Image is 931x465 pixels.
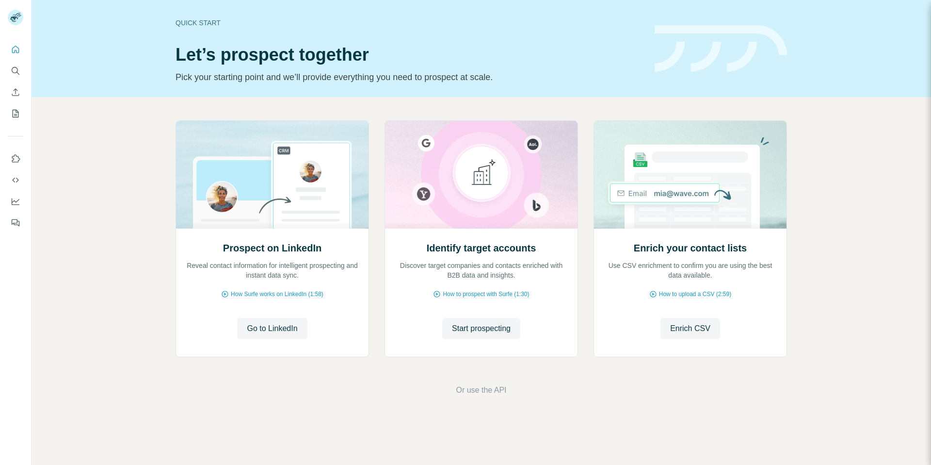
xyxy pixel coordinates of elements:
span: Go to LinkedIn [247,323,297,334]
img: Prospect on LinkedIn [176,121,369,229]
span: How to upload a CSV (2:59) [659,290,731,299]
span: How Surfe works on LinkedIn (1:58) [231,290,323,299]
p: Discover target companies and contacts enriched with B2B data and insights. [395,261,568,280]
button: Search [8,62,23,80]
button: Enrich CSV [660,318,720,339]
h1: Let’s prospect together [176,45,643,65]
button: Feedback [8,214,23,232]
button: Enrich CSV [8,83,23,101]
span: Enrich CSV [670,323,710,334]
button: Quick start [8,41,23,58]
p: Use CSV enrichment to confirm you are using the best data available. [604,261,777,280]
button: Dashboard [8,193,23,210]
h2: Prospect on LinkedIn [223,241,321,255]
p: Reveal contact information for intelligent prospecting and instant data sync. [186,261,359,280]
div: Quick start [176,18,643,28]
button: Use Surfe on LinkedIn [8,150,23,167]
span: How to prospect with Surfe (1:30) [443,290,529,299]
button: My lists [8,105,23,122]
img: banner [655,25,787,72]
button: Go to LinkedIn [237,318,307,339]
button: Or use the API [456,384,506,396]
button: Start prospecting [442,318,520,339]
p: Pick your starting point and we’ll provide everything you need to prospect at scale. [176,70,643,84]
span: Start prospecting [452,323,511,334]
img: Identify target accounts [385,121,578,229]
h2: Identify target accounts [427,241,536,255]
h2: Enrich your contact lists [634,241,747,255]
img: Enrich your contact lists [594,121,787,229]
button: Use Surfe API [8,171,23,189]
